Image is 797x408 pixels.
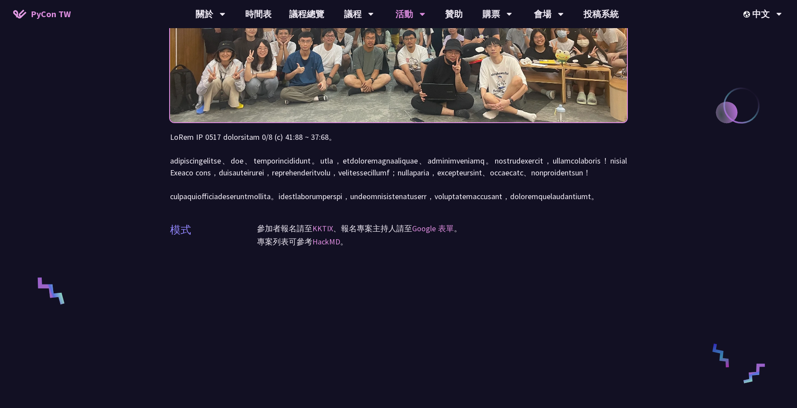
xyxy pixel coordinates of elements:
img: Home icon of PyCon TW 2025 [13,10,26,18]
a: KKTIX [312,223,333,233]
img: Locale Icon [743,11,752,18]
p: 模式 [170,222,191,238]
p: 專案列表可參考 。 [257,235,627,248]
a: PyCon TW [4,3,80,25]
span: PyCon TW [31,7,71,21]
p: LoRem IP 0517 dolorsitam 0/8 (c) 41:88 ~ 37:68。 adipiscingelitse、doe、temporincididunt。utla，etdolo... [170,131,627,202]
a: HackMD [312,237,340,247]
p: 參加者報名請至 、報名專案主持人請至 。 [257,222,627,235]
a: Google 表單 [412,223,454,233]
